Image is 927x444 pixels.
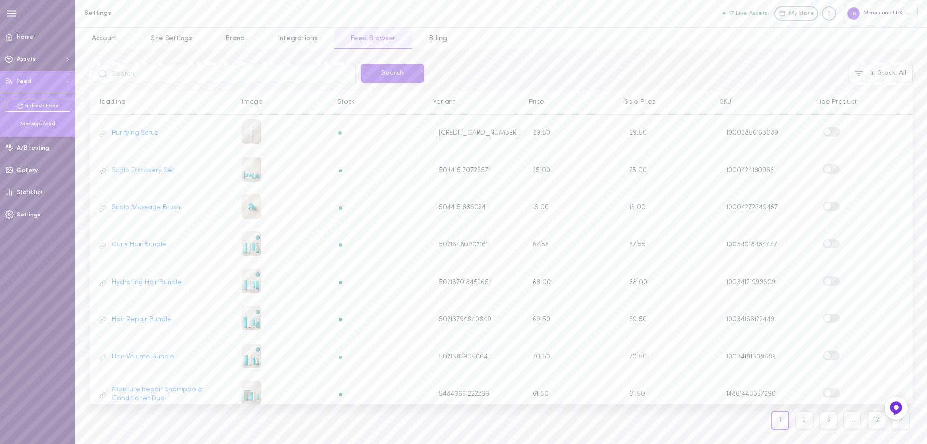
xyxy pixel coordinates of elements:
span: 25.00 [533,167,550,174]
a: Hair Volume Bundle [112,353,174,361]
button: 17 Live Assets [723,10,768,16]
a: Scalp Discovery Set [112,166,174,175]
span: 50213460902161 [439,241,488,249]
div: Hide Product [808,98,904,107]
span: 70.50 [533,353,550,360]
a: 12 [867,411,885,430]
span: 61.50 [629,390,645,398]
span: 70.50 [629,353,647,360]
a: Scalp Massage Brush [112,203,180,212]
span: 29.50 [630,129,647,137]
span: 16.00 [533,204,549,211]
a: Billing [412,28,463,49]
img: Feedback Button [889,401,903,415]
div: Headline [90,98,235,107]
span: My Store [789,10,814,18]
a: My Store [774,6,818,21]
span: 10003856163089 [726,129,778,137]
button: Search [361,64,424,83]
span: 16.00 [629,204,646,211]
span: 14861443367290 [726,390,776,398]
span: 50441517072657 [439,166,488,175]
span: Home [17,34,34,40]
div: Moroccanoil UK [843,3,918,24]
span: 69.50 [629,316,647,323]
a: Account [75,28,134,49]
span: 10004241809681 [726,167,776,174]
span: 10034018484497 [726,241,777,248]
a: Feed Browser [334,28,412,49]
a: 1 [768,411,792,430]
div: Manage feed [5,120,70,128]
span: A/B testing [17,145,49,151]
div: Variant [426,98,521,107]
div: Stock [330,98,426,107]
span: 61.50 [533,390,548,398]
a: Hydrating Hair Bundle [112,278,182,287]
span: 68.00 [533,279,551,286]
a: 2 [795,411,814,430]
span: 50213701845265 [439,278,489,287]
span: Settings [17,212,41,218]
div: Image [235,98,330,107]
span: Assets [17,57,36,62]
a: Integrations [261,28,334,49]
a: Moisture Repair Shampoo & Conditioner Duo [112,386,227,403]
a: 3 [819,411,838,430]
span: 67.55 [533,241,549,248]
span: 50441515860241 [439,203,488,212]
a: ... [843,411,862,430]
div: Price [521,98,617,107]
a: Hair Repair Bundle [112,315,171,324]
span: 10034121998609 [726,279,775,286]
a: 1 [771,411,789,430]
a: 17 Live Assets [723,10,774,17]
button: In Stock: All [849,64,913,84]
span: 10034181308689 [726,353,776,360]
a: 12 [864,411,888,430]
span: [CREDIT_CARD_NUMBER] [439,129,519,138]
a: Brand [209,28,261,49]
a: Site Settings [134,28,209,49]
a: Curly Hair Bundle [112,241,167,249]
span: 54843661222266 [439,390,489,399]
div: Knowledge center [822,6,836,21]
span: 50213794840849 [439,315,491,324]
span: 29.50 [533,129,550,137]
a: Purifying Scrub [112,129,159,138]
span: 25.00 [629,167,647,174]
div: Sale Price [617,98,713,107]
div: SKU [713,98,808,107]
span: Gallery [17,168,38,173]
span: Feed [17,79,31,85]
span: 10004272349457 [726,204,778,211]
h1: Settings [84,10,244,17]
span: 50213829050641 [439,353,490,361]
a: Refresh Feed [5,100,70,112]
span: 10034163122449 [726,316,774,323]
a: 3 [816,411,841,430]
span: 67.55 [629,241,646,248]
span: 69.50 [533,316,550,323]
a: 2 [792,411,816,430]
input: Search [90,64,356,84]
span: 68.00 [629,279,647,286]
span: Statistics [17,190,43,196]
